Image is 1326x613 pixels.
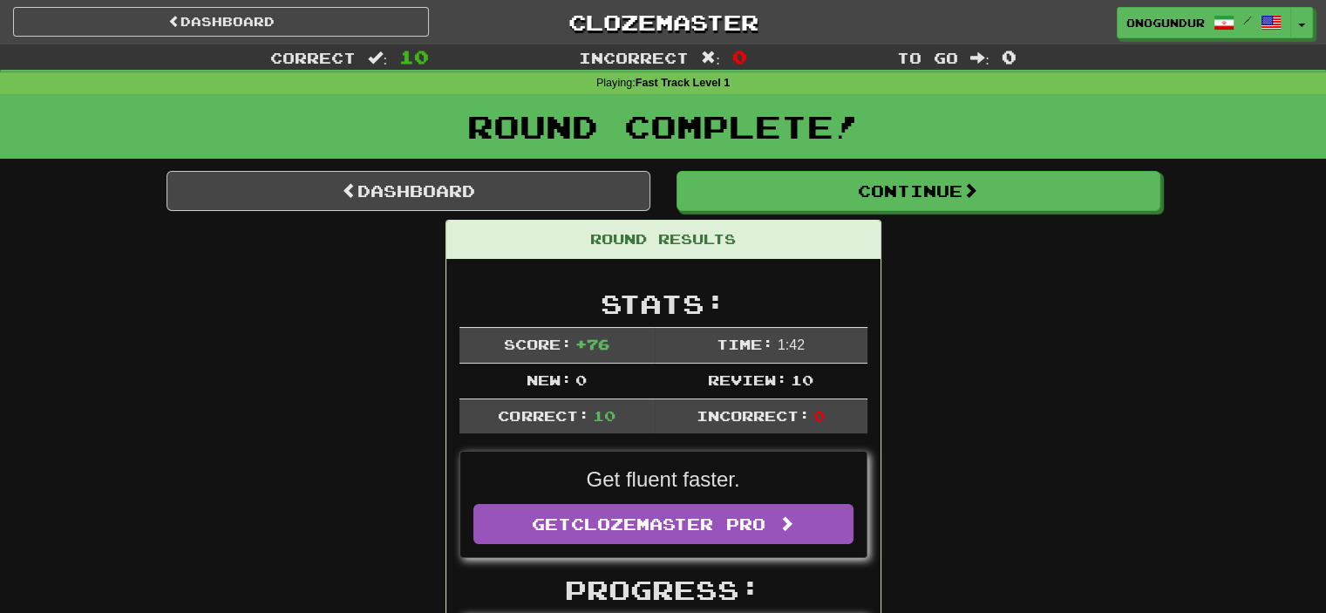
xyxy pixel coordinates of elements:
[575,336,609,352] span: + 76
[167,171,650,211] a: Dashboard
[459,576,867,604] h2: Progress:
[579,49,689,66] span: Incorrect
[270,49,356,66] span: Correct
[970,51,989,65] span: :
[732,46,747,67] span: 0
[527,371,572,388] span: New:
[1117,7,1291,38] a: onogundur /
[708,371,787,388] span: Review:
[6,109,1320,144] h1: Round Complete!
[504,336,572,352] span: Score:
[636,77,731,89] strong: Fast Track Level 1
[1243,14,1252,26] span: /
[593,407,615,424] span: 10
[717,336,773,352] span: Time:
[575,371,587,388] span: 0
[813,407,825,424] span: 0
[473,465,853,494] p: Get fluent faster.
[778,337,805,352] span: 1 : 42
[368,51,387,65] span: :
[701,51,720,65] span: :
[1002,46,1017,67] span: 0
[1126,15,1205,31] span: onogundur
[498,407,588,424] span: Correct:
[446,221,881,259] div: Round Results
[399,46,429,67] span: 10
[13,7,429,37] a: Dashboard
[459,289,867,318] h2: Stats:
[571,514,765,534] span: Clozemaster Pro
[897,49,958,66] span: To go
[791,371,813,388] span: 10
[473,504,853,544] a: GetClozemaster Pro
[455,7,871,37] a: Clozemaster
[697,407,810,424] span: Incorrect:
[677,171,1160,211] button: Continue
